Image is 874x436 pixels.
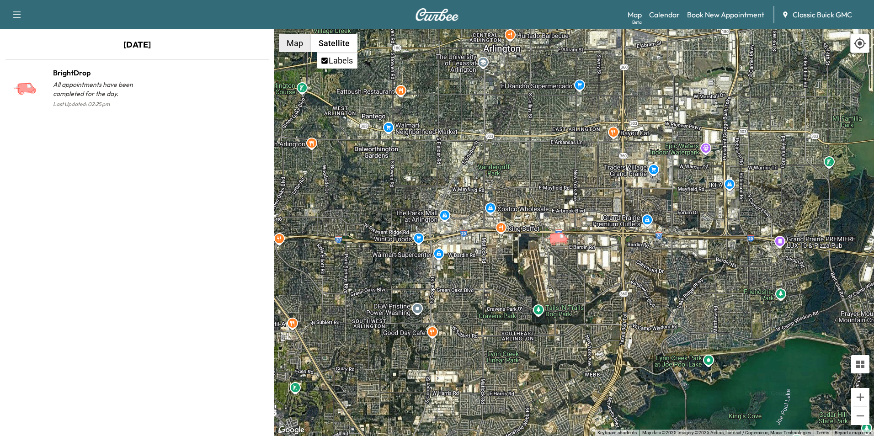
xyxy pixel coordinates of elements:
button: Zoom in [851,388,869,406]
h1: BrightDrop [53,67,137,78]
li: Labels [318,53,357,68]
img: Google [277,424,307,436]
label: Labels [329,56,353,65]
ul: Show satellite imagery [317,52,357,69]
button: Tilt map [851,355,869,373]
gmp-advanced-marker: BrightDrop [545,223,577,239]
span: Classic Buick GMC [793,9,852,20]
img: Curbee Logo [415,8,459,21]
button: Show street map [279,34,311,52]
a: Open this area in Google Maps (opens a new window) [277,424,307,436]
button: Keyboard shortcuts [597,430,637,436]
a: Book New Appointment [687,9,764,20]
button: Zoom out [851,407,869,425]
div: Beta [632,19,642,26]
p: All appointments have been completed for the day. [53,80,137,98]
button: Show satellite imagery [311,34,357,52]
a: MapBeta [628,9,642,20]
a: Report a map error [835,430,871,435]
p: Last Updated: 02:25 pm [53,98,137,110]
a: Terms (opens in new tab) [816,430,829,435]
div: Recenter map [850,34,869,53]
span: Map data ©2025 Imagery ©2025 Airbus, Landsat / Copernicus, Maxar Technologies [642,430,811,435]
a: Calendar [649,9,680,20]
